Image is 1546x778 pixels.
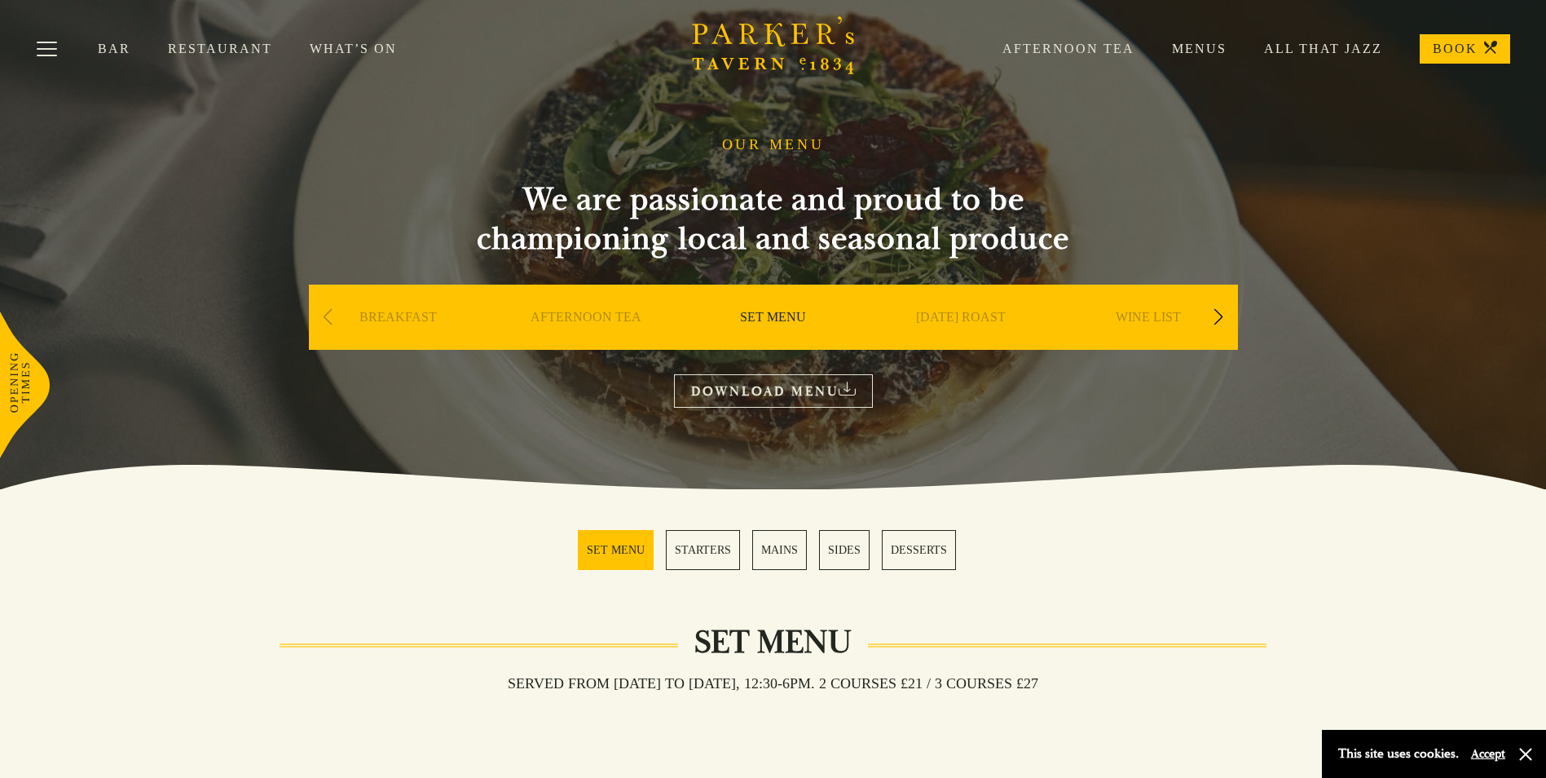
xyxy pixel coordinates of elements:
h2: Set Menu [678,623,868,662]
button: Accept [1471,746,1505,762]
div: Previous slide [317,299,339,335]
a: DOWNLOAD MENU [674,374,873,408]
a: BREAKFAST [359,309,437,374]
a: 4 / 5 [819,530,870,570]
div: 2 / 9 [496,285,676,399]
p: This site uses cookies. [1338,742,1459,766]
a: 3 / 5 [752,530,807,570]
a: 2 / 5 [666,530,740,570]
h3: Served from [DATE] to [DATE], 12:30-6pm. 2 COURSES £21 / 3 COURSES £27 [491,674,1055,692]
div: 3 / 9 [684,285,863,399]
div: Next slide [1208,299,1230,335]
div: 5 / 9 [1059,285,1238,399]
div: 4 / 9 [871,285,1050,399]
a: WINE LIST [1116,309,1181,374]
a: 5 / 5 [882,530,956,570]
h2: We are passionate and proud to be championing local and seasonal produce [447,180,1099,259]
a: [DATE] ROAST [916,309,1006,374]
button: Close and accept [1517,746,1534,763]
a: AFTERNOON TEA [531,309,641,374]
a: 1 / 5 [578,530,654,570]
a: SET MENU [740,309,806,374]
div: 1 / 9 [309,285,488,399]
h1: OUR MENU [722,136,825,154]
